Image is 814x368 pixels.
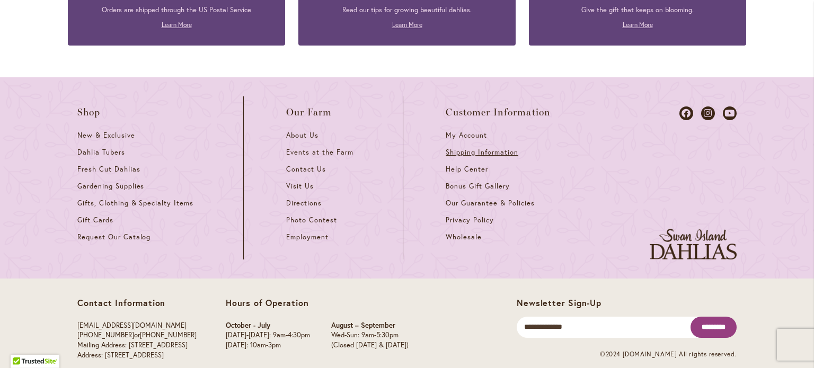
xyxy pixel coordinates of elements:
span: Gifts, Clothing & Specialty Items [77,199,193,208]
a: Dahlias on Instagram [701,106,715,120]
p: Orders are shipped through the US Postal Service [84,5,269,15]
span: Photo Contest [286,216,337,225]
span: Request Our Catalog [77,232,151,241]
p: [DATE]-[DATE]: 9am-4:30pm [226,330,310,340]
span: Directions [286,199,322,208]
span: Shop [77,107,101,118]
span: Newsletter Sign-Up [517,297,601,308]
span: New & Exclusive [77,131,135,140]
a: Learn More [392,21,422,29]
span: About Us [286,131,318,140]
span: Shipping Information [446,148,518,157]
span: Bonus Gift Gallery [446,182,509,191]
p: [DATE]: 10am-3pm [226,340,310,351]
span: Help Center [446,165,488,174]
span: Gift Cards [77,216,113,225]
span: Our Farm [286,107,332,118]
span: Gardening Supplies [77,182,144,191]
span: Our Guarantee & Policies [446,199,534,208]
p: October - July [226,321,310,331]
a: Learn More [623,21,653,29]
p: Hours of Operation [226,298,409,308]
span: Customer Information [446,107,551,118]
span: Events at the Farm [286,148,353,157]
p: August – September [331,321,409,331]
a: Dahlias on Youtube [723,106,737,120]
span: Visit Us [286,182,314,191]
p: (Closed [DATE] & [DATE]) [331,340,409,351]
a: [PHONE_NUMBER] [77,330,134,339]
span: Fresh Cut Dahlias [77,165,140,174]
span: Privacy Policy [446,216,494,225]
p: Give the gift that keeps on blooming. [545,5,730,15]
a: Dahlias on Facebook [679,106,693,120]
span: Dahlia Tubers [77,148,125,157]
iframe: Launch Accessibility Center [8,330,38,360]
span: ©2024 [DOMAIN_NAME] All rights reserved. [600,350,737,358]
a: [EMAIL_ADDRESS][DOMAIN_NAME] [77,321,187,330]
p: or Mailing Address: [STREET_ADDRESS] Address: [STREET_ADDRESS] [77,321,197,360]
a: [PHONE_NUMBER] [140,330,197,339]
p: Contact Information [77,298,197,308]
span: My Account [446,131,487,140]
span: Employment [286,232,329,241]
p: Read our tips for growing beautiful dahlias. [314,5,500,15]
p: Wed-Sun: 9am-5:30pm [331,330,409,340]
a: Learn More [162,21,192,29]
span: Contact Us [286,165,326,174]
span: Wholesale [446,232,482,241]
